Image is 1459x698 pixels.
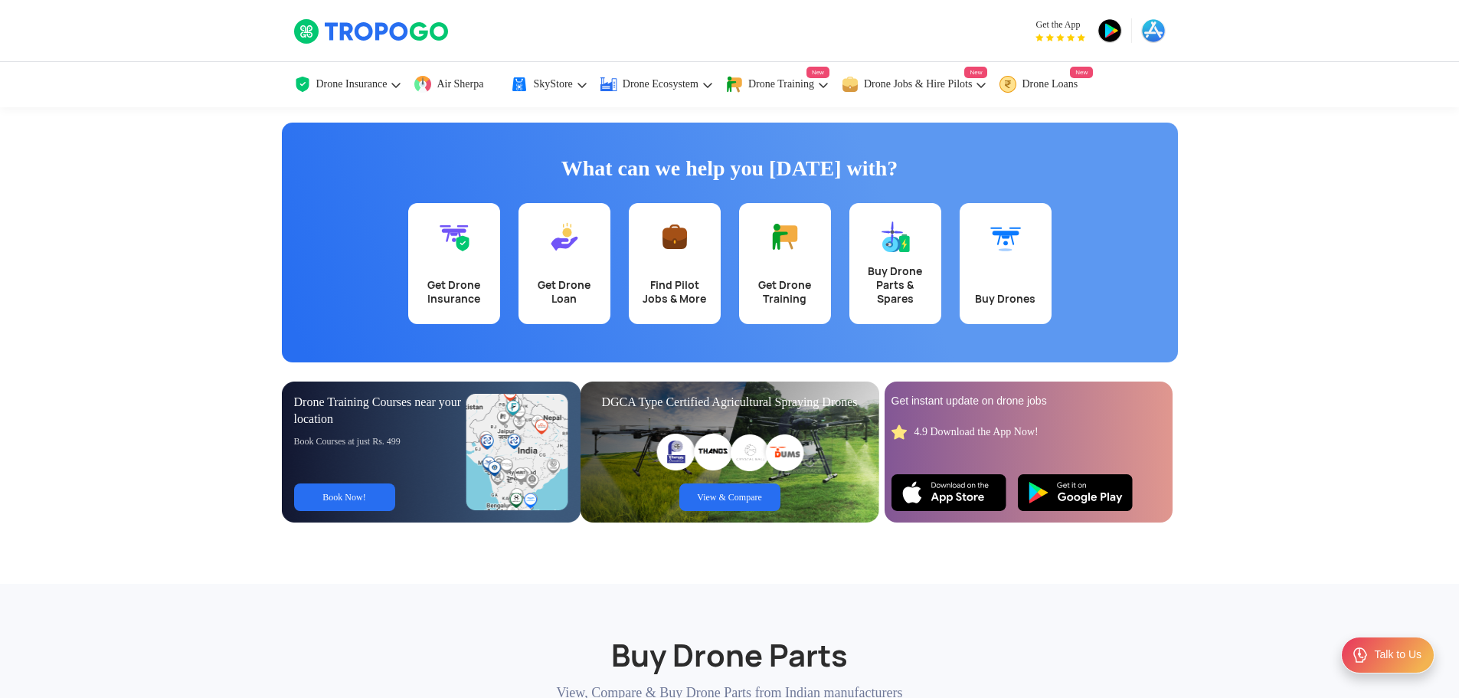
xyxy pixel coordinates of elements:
[1035,34,1085,41] img: App Raking
[437,78,483,90] span: Air Sherpa
[964,67,987,78] span: New
[294,394,467,428] div: Drone Training Courses near your location
[528,278,601,306] div: Get Drone Loan
[1035,18,1085,31] span: Get the App
[880,221,911,252] img: Buy Drone Parts & Spares
[841,62,988,107] a: Drone Jobs & Hire PilotsNew
[293,18,450,44] img: TropoGo Logo
[990,221,1021,252] img: Buy Drones
[969,292,1042,306] div: Buy Drones
[293,62,403,107] a: Drone Insurance
[725,62,829,107] a: Drone TrainingNew
[748,78,814,90] span: Drone Training
[549,221,580,252] img: Get Drone Loan
[1375,647,1421,663] div: Talk to Us
[859,264,932,306] div: Buy Drone Parts & Spares
[849,203,941,324] a: Buy Drone Parts & Spares
[600,62,714,107] a: Drone Ecosystem
[623,78,698,90] span: Drone Ecosystem
[510,62,587,107] a: SkyStore
[519,203,610,324] a: Get Drone Loan
[1070,67,1093,78] span: New
[294,435,467,447] div: Book Courses at just Rs. 499
[417,278,491,306] div: Get Drone Insurance
[293,599,1166,676] h2: Buy Drone Parts
[960,203,1052,324] a: Buy Drones
[593,394,867,411] div: DGCA Type Certified Agricultural Spraying Drones
[1351,646,1369,664] img: ic_Support.svg
[1022,78,1078,90] span: Drone Loans
[891,424,907,440] img: star_rating
[1141,18,1166,43] img: appstore
[293,153,1166,184] h1: What can we help you [DATE] with?
[891,474,1006,511] img: Ios
[891,394,1166,409] div: Get instant update on drone jobs
[914,424,1039,439] div: 4.9 Download the App Now!
[864,78,973,90] span: Drone Jobs & Hire Pilots
[999,62,1093,107] a: Drone LoansNew
[414,62,499,107] a: Air Sherpa
[533,78,572,90] span: SkyStore
[806,67,829,78] span: New
[439,221,469,252] img: Get Drone Insurance
[659,221,690,252] img: Find Pilot Jobs & More
[638,278,712,306] div: Find Pilot Jobs & More
[316,78,388,90] span: Drone Insurance
[739,203,831,324] a: Get Drone Training
[770,221,800,252] img: Get Drone Training
[1098,18,1122,43] img: playstore
[408,203,500,324] a: Get Drone Insurance
[1018,474,1133,511] img: Playstore
[629,203,721,324] a: Find Pilot Jobs & More
[294,483,395,511] a: Book Now!
[679,483,780,511] a: View & Compare
[748,278,822,306] div: Get Drone Training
